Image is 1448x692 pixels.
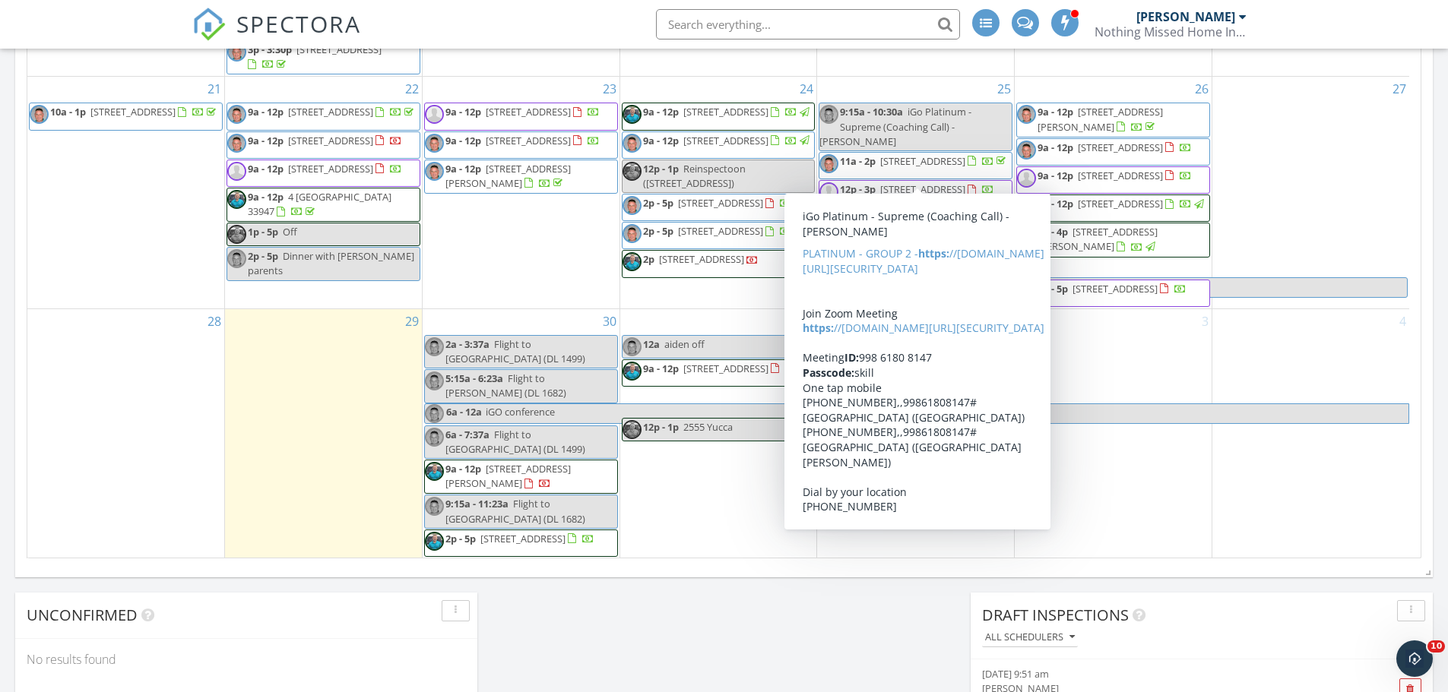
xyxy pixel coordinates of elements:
a: 9a - 12p [STREET_ADDRESS][PERSON_NAME] [445,162,571,190]
a: 2p [STREET_ADDRESS] [643,252,759,266]
img: 27750614_1906084536370929_5383472390972584693_n.jpg [227,249,246,268]
img: 27750614_1906084536370929_5383472390972584693_n.jpg [1017,141,1036,160]
div: [PERSON_NAME] [1136,9,1235,24]
a: 9a - 12p [STREET_ADDRESS] [227,131,420,159]
td: Go to October 3, 2025 [1015,308,1212,558]
span: [STREET_ADDRESS] [659,252,744,266]
img: The Best Home Inspection Software - Spectora [192,8,226,41]
span: 6a - 12a [445,404,483,423]
a: 9a - 12p [STREET_ADDRESS] [1016,166,1210,194]
a: 9a - 12p [STREET_ADDRESS] [248,162,402,175]
a: 12p - 3p [STREET_ADDRESS] [840,210,994,224]
span: 10 [1427,640,1445,653]
span: [PERSON_NAME] landing meeting [840,239,987,267]
div: Nothing Missed Home Inspections [1095,24,1247,39]
a: 2p - 5p [STREET_ADDRESS] [622,222,816,249]
img: 27750614_1906084536370929_5383472390972584693_n.jpg [425,371,444,390]
a: 2p - 5p [STREET_ADDRESS] [1038,282,1187,295]
img: default-user-f0147aede5fd5fa78ca7ade42f37bd4542148d508eef1c3d3ea960f66861d68b.jpg [425,105,444,124]
img: 27750614_1906084536370929_5383472390972584693_n.jpg [425,428,444,447]
span: [STREET_ADDRESS] [1073,282,1158,295]
td: Go to September 24, 2025 [619,77,817,308]
a: 9a - 12p [STREET_ADDRESS] [424,103,618,130]
div: No results found [15,639,477,680]
img: default-user-f0147aede5fd5fa78ca7ade42f37bd4542148d508eef1c3d3ea960f66861d68b.jpg [227,162,246,181]
span: 2p [643,252,654,266]
span: [STREET_ADDRESS][PERSON_NAME] [445,162,571,190]
a: 9a - 12p [STREET_ADDRESS] [622,359,816,387]
iframe: Intercom live chat [1396,640,1433,677]
img: fb396691a2f9d780fbbef4972b084073294cd307_1.jpg [1017,225,1036,244]
span: Flight to [GEOGRAPHIC_DATA] (DL 1499) [445,337,585,365]
span: 2p - 5p [445,532,476,545]
a: Go to September 28, 2025 [204,309,224,333]
a: 9a - 12p 4 [GEOGRAPHIC_DATA] 33947 [227,188,420,222]
img: 27750614_1906084536370929_5383472390972584693_n.jpg [30,105,49,124]
a: 9a - 12p [STREET_ADDRESS] [622,131,816,159]
span: 9a - 12p [643,134,679,147]
a: 9a - 12p [STREET_ADDRESS] [227,103,420,130]
a: Go to October 3, 2025 [1199,309,1212,333]
img: 27750614_1906084536370929_5383472390972584693_n.jpg [623,134,642,153]
span: Dinner with [PERSON_NAME] parents [248,249,414,277]
span: 9a - 12p [248,134,284,147]
img: 27750614_1906084536370929_5383472390972584693_n.jpg [623,196,642,215]
img: fb396691a2f9d780fbbef4972b084073294cd307_1.jpg [623,420,642,439]
span: 1p - 4p [1038,225,1068,239]
a: 9a - 12p [STREET_ADDRESS] [248,105,417,118]
td: Go to September 23, 2025 [422,77,619,308]
span: 5:15a - 6:23a [445,371,503,385]
a: Go to September 25, 2025 [994,77,1014,101]
a: Go to October 2, 2025 [1001,309,1014,333]
span: [STREET_ADDRESS] [1078,197,1163,210]
img: 27750614_1906084536370929_5383472390972584693_n.jpg [623,337,642,356]
a: Go to October 1, 2025 [803,309,816,333]
td: Go to October 4, 2025 [1212,308,1409,558]
img: 27750614_1906084536370929_5383472390972584693_n.jpg [1017,278,1036,297]
a: 9a - 12p [STREET_ADDRESS] [445,105,600,118]
a: 11a - 2p [STREET_ADDRESS] [840,154,1009,168]
a: 12p - 3p [STREET_ADDRESS] [819,208,1012,235]
img: 27750614_1906084536370929_5383472390972584693_n.jpg [819,210,838,229]
span: 12a [643,337,660,351]
img: 27750614_1906084536370929_5383472390972584693_n.jpg [1017,105,1036,124]
a: 9a - 12p [STREET_ADDRESS] [643,134,812,147]
span: 9a - 12p [445,462,481,476]
span: 9a - 12p [1038,105,1073,118]
img: fb396691a2f9d780fbbef4972b084073294cd307_1.jpg [623,252,642,271]
td: Go to September 25, 2025 [817,77,1015,308]
a: 2p - 5p [STREET_ADDRESS] [643,196,792,210]
span: 4 [GEOGRAPHIC_DATA] 33947 [248,190,391,218]
td: Go to October 2, 2025 [817,308,1015,558]
span: 12p - 3p [840,182,876,196]
a: 2p - 5p [STREET_ADDRESS] [1016,280,1210,307]
td: Go to September 27, 2025 [1212,77,1409,308]
a: Go to September 24, 2025 [797,77,816,101]
span: [STREET_ADDRESS] [678,196,763,210]
span: [STREET_ADDRESS] [880,210,965,224]
a: 9a - 12p [STREET_ADDRESS][PERSON_NAME] [1016,103,1210,137]
span: 11a - 2p [840,154,876,168]
img: fb396691a2f9d780fbbef4972b084073294cd307_1.jpg [623,162,642,181]
span: SPECTORA [236,8,361,39]
span: [STREET_ADDRESS] [288,134,373,147]
a: Go to September 21, 2025 [204,77,224,101]
td: Go to October 1, 2025 [619,308,817,558]
span: 9:15a - 10:30a [840,105,903,118]
a: 1p - 4p [STREET_ADDRESS][PERSON_NAME] [1016,223,1210,257]
a: 2p - 5p [STREET_ADDRESS] [643,224,806,238]
span: 9a - 12p [840,438,876,451]
span: 9a - 12p [1038,169,1073,182]
td: Go to September 30, 2025 [422,308,619,558]
span: [STREET_ADDRESS] [678,224,763,238]
a: 2p - 5p [STREET_ADDRESS] [445,532,594,545]
a: SPECTORA [192,21,361,52]
img: 27750614_1906084536370929_5383472390972584693_n.jpg [623,224,642,243]
a: 2p [STREET_ADDRESS] [622,250,816,277]
img: 27750614_1906084536370929_5383472390972584693_n.jpg [227,105,246,124]
span: Flight to [GEOGRAPHIC_DATA] (DL 1499) [445,428,585,456]
span: 10:15a [840,371,870,385]
span: aiden off [664,337,705,351]
span: Flight to [PERSON_NAME] (DL 1682) [445,371,566,400]
span: [STREET_ADDRESS] [288,162,373,175]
